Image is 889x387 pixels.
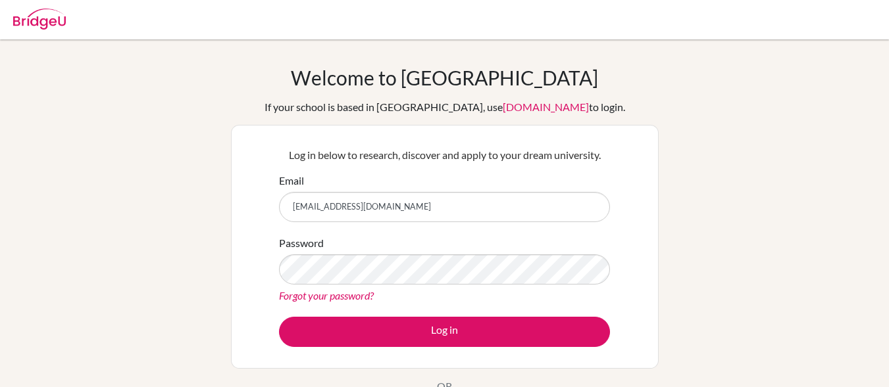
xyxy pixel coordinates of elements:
[265,99,625,115] div: If your school is based in [GEOGRAPHIC_DATA], use to login.
[291,66,598,89] h1: Welcome to [GEOGRAPHIC_DATA]
[13,9,66,30] img: Bridge-U
[279,173,304,189] label: Email
[279,147,610,163] p: Log in below to research, discover and apply to your dream university.
[279,317,610,347] button: Log in
[503,101,589,113] a: [DOMAIN_NAME]
[279,235,324,251] label: Password
[279,289,374,302] a: Forgot your password?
